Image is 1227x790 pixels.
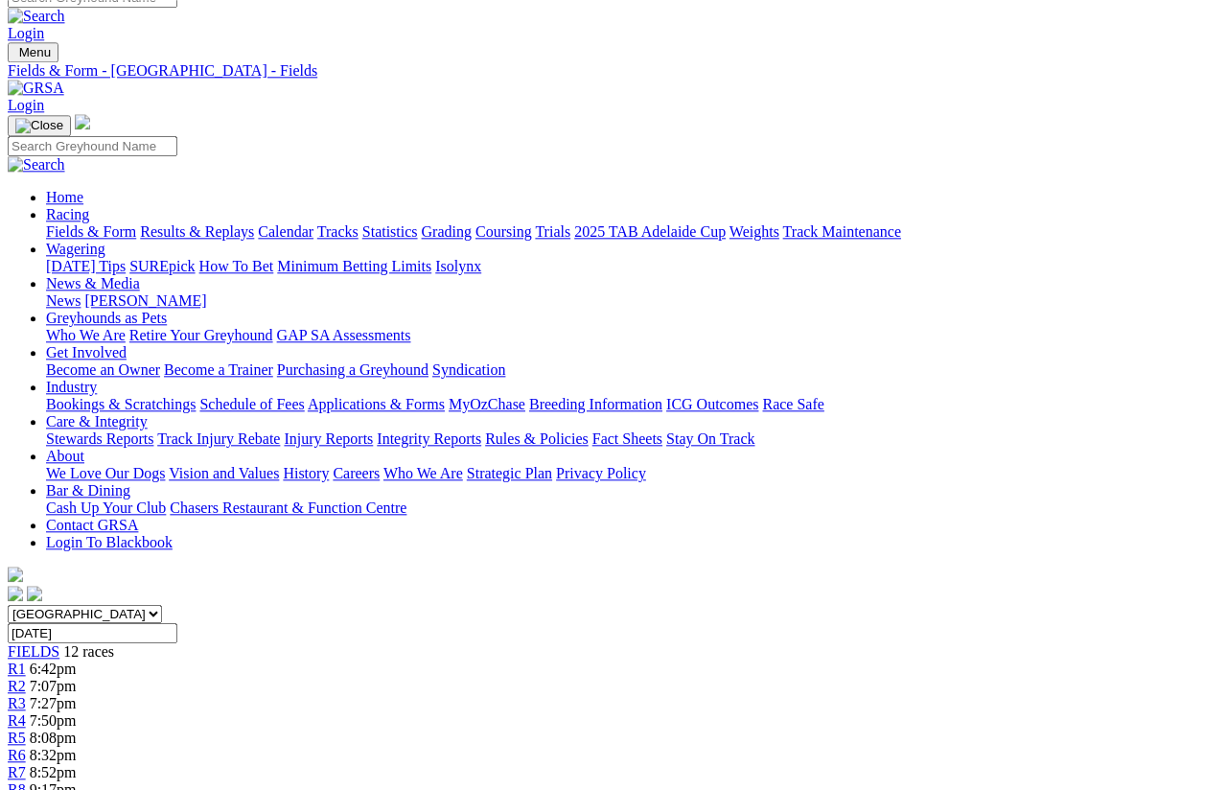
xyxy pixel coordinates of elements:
a: Fact Sheets [592,430,662,447]
a: [PERSON_NAME] [84,292,206,309]
a: Results & Replays [140,223,254,240]
a: [DATE] Tips [46,258,126,274]
a: Trials [535,223,570,240]
div: Wagering [46,258,1219,275]
button: Toggle navigation [8,115,71,136]
span: 6:42pm [30,661,77,677]
a: ICG Outcomes [666,396,758,412]
a: Wagering [46,241,105,257]
a: GAP SA Assessments [277,327,411,343]
a: Bar & Dining [46,482,130,499]
a: Statistics [362,223,418,240]
a: Cash Up Your Club [46,500,166,516]
a: Industry [46,379,97,395]
img: twitter.svg [27,586,42,601]
input: Select date [8,623,177,643]
div: About [46,465,1219,482]
img: Close [15,118,63,133]
a: R4 [8,712,26,729]
a: FIELDS [8,643,59,660]
div: Bar & Dining [46,500,1219,517]
a: R2 [8,678,26,694]
span: 7:27pm [30,695,77,711]
a: R3 [8,695,26,711]
a: R1 [8,661,26,677]
a: Injury Reports [284,430,373,447]
span: 8:32pm [30,747,77,763]
a: We Love Our Dogs [46,465,165,481]
a: Breeding Information [529,396,662,412]
a: Vision and Values [169,465,279,481]
a: Isolynx [435,258,481,274]
button: Toggle navigation [8,42,58,62]
a: Care & Integrity [46,413,148,430]
a: Stewards Reports [46,430,153,447]
a: Rules & Policies [485,430,589,447]
div: Care & Integrity [46,430,1219,448]
span: 7:07pm [30,678,77,694]
a: R7 [8,764,26,780]
a: Tracks [317,223,359,240]
a: Strategic Plan [467,465,552,481]
input: Search [8,136,177,156]
a: Who We Are [46,327,126,343]
img: logo-grsa-white.png [8,567,23,582]
a: Chasers Restaurant & Function Centre [170,500,406,516]
img: facebook.svg [8,586,23,601]
a: Minimum Betting Limits [277,258,431,274]
a: Become an Owner [46,361,160,378]
a: Grading [422,223,472,240]
a: R5 [8,730,26,746]
a: Integrity Reports [377,430,481,447]
a: Retire Your Greyhound [129,327,273,343]
a: How To Bet [199,258,274,274]
a: News [46,292,81,309]
a: Careers [333,465,380,481]
a: News & Media [46,275,140,291]
img: Search [8,156,65,174]
a: Bookings & Scratchings [46,396,196,412]
a: Stay On Track [666,430,754,447]
div: Greyhounds as Pets [46,327,1219,344]
img: logo-grsa-white.png [75,114,90,129]
img: Search [8,8,65,25]
a: Coursing [475,223,532,240]
span: 8:08pm [30,730,77,746]
a: Racing [46,206,89,222]
a: History [283,465,329,481]
a: About [46,448,84,464]
a: R6 [8,747,26,763]
img: GRSA [8,80,64,97]
a: Fields & Form [46,223,136,240]
a: Login To Blackbook [46,534,173,550]
a: Login [8,97,44,113]
a: MyOzChase [449,396,525,412]
div: Get Involved [46,361,1219,379]
a: Greyhounds as Pets [46,310,167,326]
span: 12 races [63,643,114,660]
a: Schedule of Fees [199,396,304,412]
a: Track Maintenance [783,223,901,240]
a: Track Injury Rebate [157,430,280,447]
a: Fields & Form - [GEOGRAPHIC_DATA] - Fields [8,62,1219,80]
a: Become a Trainer [164,361,273,378]
a: Get Involved [46,344,127,360]
span: 8:52pm [30,764,77,780]
a: Privacy Policy [556,465,646,481]
a: Contact GRSA [46,517,138,533]
div: Racing [46,223,1219,241]
span: 7:50pm [30,712,77,729]
a: 2025 TAB Adelaide Cup [574,223,726,240]
a: Race Safe [762,396,823,412]
a: Syndication [432,361,505,378]
a: Applications & Forms [308,396,445,412]
span: Menu [19,45,51,59]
